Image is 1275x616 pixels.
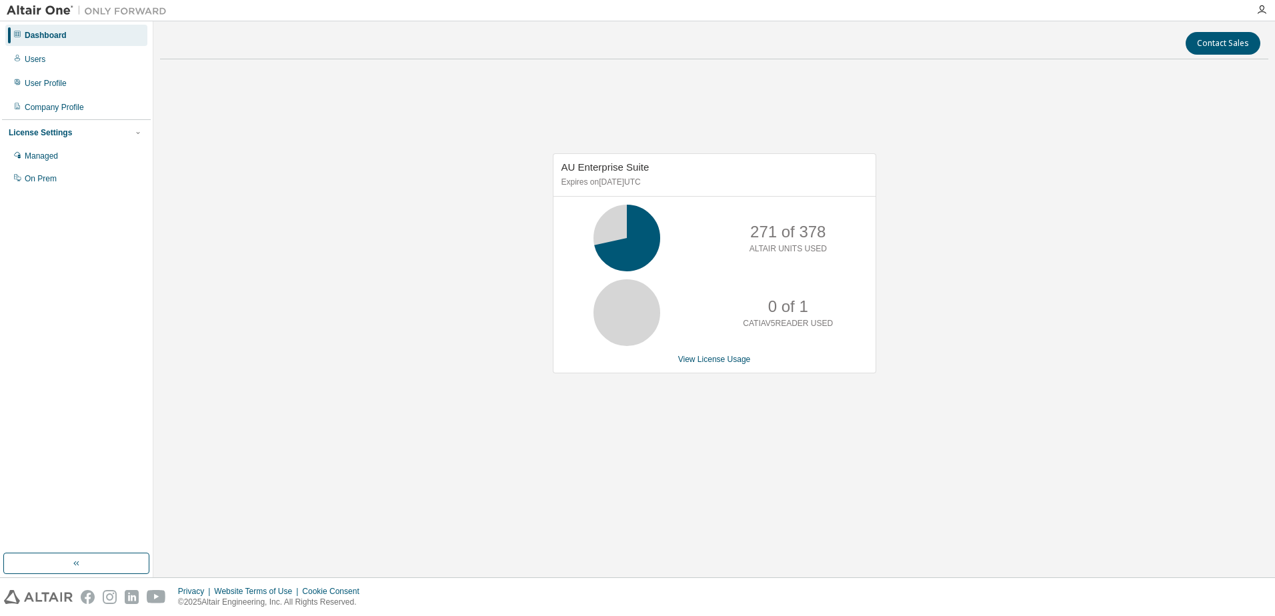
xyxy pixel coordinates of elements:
[214,586,302,597] div: Website Terms of Use
[81,590,95,604] img: facebook.svg
[25,102,84,113] div: Company Profile
[561,177,864,188] p: Expires on [DATE] UTC
[743,318,833,329] p: CATIAV5READER USED
[178,586,214,597] div: Privacy
[147,590,166,604] img: youtube.svg
[750,221,826,243] p: 271 of 378
[768,295,808,318] p: 0 of 1
[750,243,827,255] p: ALTAIR UNITS USED
[25,54,45,65] div: Users
[25,151,58,161] div: Managed
[4,590,73,604] img: altair_logo.svg
[178,597,367,608] p: © 2025 Altair Engineering, Inc. All Rights Reserved.
[678,355,751,364] a: View License Usage
[25,173,57,184] div: On Prem
[25,78,67,89] div: User Profile
[561,161,650,173] span: AU Enterprise Suite
[125,590,139,604] img: linkedin.svg
[7,4,173,17] img: Altair One
[302,586,367,597] div: Cookie Consent
[9,127,72,138] div: License Settings
[1186,32,1260,55] button: Contact Sales
[103,590,117,604] img: instagram.svg
[25,30,67,41] div: Dashboard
